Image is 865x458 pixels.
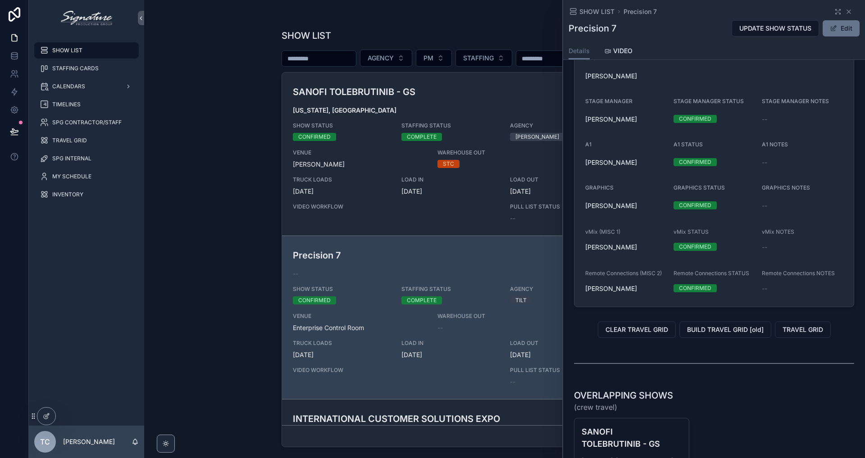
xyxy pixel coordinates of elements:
button: Select Button [455,50,512,67]
a: SPG CONTRACTOR/STAFF [34,114,139,131]
span: STAFFING CARDS [52,65,99,72]
span: GRAPHICS [585,184,614,191]
span: LOAD OUT [510,176,608,183]
span: SHOW LIST [579,7,615,16]
a: SANOFI TOLEBRUTINIB - GS[US_STATE], [GEOGRAPHIC_DATA]SHOW STATUSCONFIRMEDSTAFFING STATUSCOMPLETEA... [282,73,728,236]
span: A1 [585,141,592,148]
a: SHOW LIST [569,7,615,16]
span: vMix NOTES [762,228,794,236]
h3: Precision 7 [293,249,572,262]
h3: INTERNATIONAL CUSTOMER SOLUTIONS EXPO [293,412,572,426]
button: Select Button [416,50,452,67]
span: STAFFING [463,54,494,63]
span: -- [762,243,767,252]
div: CONFIRMED [679,158,711,166]
span: [DATE] [293,350,391,359]
a: MY SCHEDULE [34,168,139,185]
div: [PERSON_NAME] [515,133,559,141]
span: SHOW STATUS [293,286,391,293]
span: MY SCHEDULE [52,173,91,180]
span: WAREHOUSE OUT [437,149,572,156]
span: Details [569,46,590,55]
div: COMPLETE [407,296,437,304]
span: -- [510,214,515,223]
span: -- [293,269,298,278]
span: STAFFING STATUS [401,286,499,293]
a: [PERSON_NAME] [585,284,637,293]
span: GRAPHICS STATUS [674,184,725,191]
a: [PERSON_NAME] [585,158,637,167]
h4: SANOFI TOLEBRUTINIB - GS [582,426,682,450]
span: INVENTORY [52,191,83,198]
a: TIMELINES [34,96,139,113]
p: [PERSON_NAME] [63,437,115,446]
span: TIMELINES [52,101,81,108]
div: COMPLETE [407,133,437,141]
img: App logo [61,11,112,25]
span: TRUCK LOADS [293,176,391,183]
span: TRUCK LOADS [293,340,391,347]
span: vMix STATUS [674,228,709,236]
span: [DATE] [293,187,391,196]
span: STAGE MANAGER NOTES [762,98,829,104]
div: TILT [515,296,527,304]
span: CLEAR TRAVEL GRID [605,325,668,334]
span: SHOW STATUS [293,122,391,129]
div: CONFIRMED [298,296,331,304]
div: STC [443,160,454,168]
span: A1 STATUS [674,141,703,148]
span: vMix (MISC 1) [585,228,620,236]
span: -- [762,115,767,124]
span: STAGE MANAGER STATUS [674,98,744,104]
span: VIDEO [613,46,633,55]
div: CONFIRMED [298,133,331,141]
span: AGENCY [510,122,608,129]
a: SHOW LIST [34,42,139,59]
button: TRAVEL GRID [775,322,831,338]
span: STAGE MANAGER [585,98,633,104]
span: Enterprise Control Room [293,323,427,332]
span: [DATE] [510,350,608,359]
span: [DATE] [401,350,499,359]
a: [PERSON_NAME] [585,201,637,210]
a: CALENDARS [34,78,139,95]
a: Precision 7 [624,7,657,16]
a: Precision 7--SHOW STATUSCONFIRMEDSTAFFING STATUSCOMPLETEAGENCYTILTSPG PM[PERSON_NAME]VENUEEnterpr... [282,236,728,399]
a: INVENTORY [34,186,139,203]
div: CONFIRMED [679,284,711,292]
span: TRAVEL GRID [783,325,823,334]
span: VENUE [293,313,427,320]
a: [PERSON_NAME] [585,115,637,124]
span: -- [437,323,443,332]
span: [PERSON_NAME] [293,160,427,169]
h1: Precision 7 [569,22,616,35]
span: SPG CONTRACTOR/STAFF [52,119,122,126]
span: SPG INTERNAL [52,155,91,162]
button: Select Button [360,50,412,67]
span: TC [40,436,50,447]
span: -- [762,201,767,210]
span: -- [762,158,767,167]
span: SHOW LIST [52,47,82,54]
span: VIDEO WORKFLOW [293,203,500,210]
span: VENUE [293,149,427,156]
div: CONFIRMED [679,201,711,209]
span: PULL LIST STATUS [510,203,608,210]
a: [PERSON_NAME] [585,72,637,81]
a: Details [569,43,590,60]
span: STAFFING STATUS [401,122,499,129]
span: PM [423,54,433,63]
span: LOAD OUT [510,340,608,347]
button: UPDATE SHOW STATUS [732,20,819,36]
button: BUILD TRAVEL GRID [old] [679,322,771,338]
span: PULL LIST STATUS [510,367,608,374]
span: UPDATE SHOW STATUS [739,24,811,33]
a: STAFFING CARDS [34,60,139,77]
span: BUILD TRAVEL GRID [old] [687,325,764,334]
span: AGENCY [510,286,608,293]
span: GRAPHICS NOTES [762,184,810,191]
div: CONFIRMED [679,243,711,251]
h1: SHOW LIST [282,29,331,42]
